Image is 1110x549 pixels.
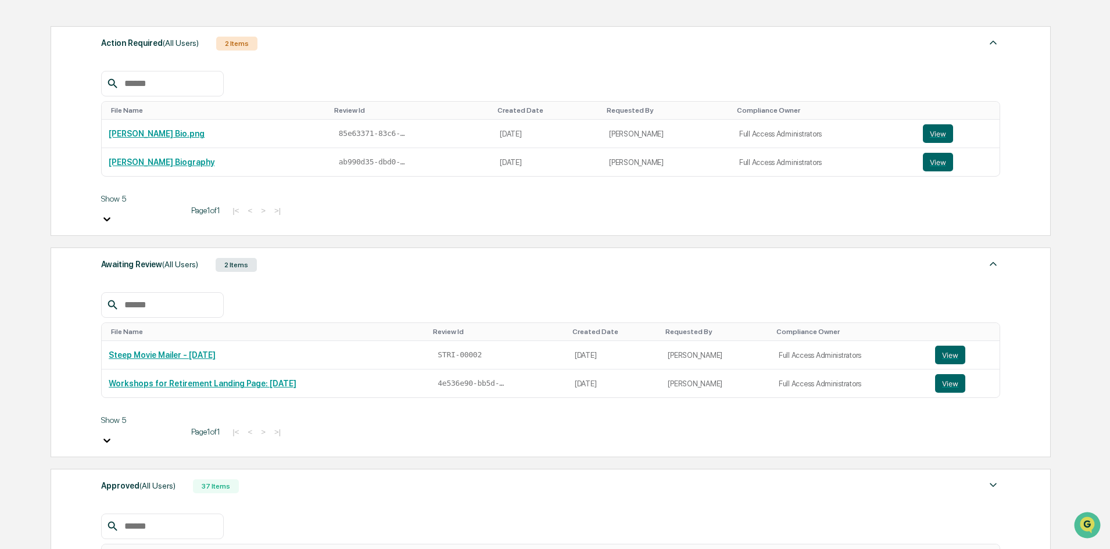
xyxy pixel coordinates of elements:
div: Toggle SortBy [111,106,325,114]
a: Powered byPylon [82,196,141,206]
button: |< [229,206,242,216]
td: [PERSON_NAME] [602,120,732,148]
td: [PERSON_NAME] [661,369,772,397]
button: View [923,153,953,171]
button: View [935,374,965,393]
img: caret [986,257,1000,271]
div: Toggle SortBy [925,106,995,114]
div: Toggle SortBy [937,328,995,336]
div: Toggle SortBy [433,328,563,336]
div: 2 Items [216,37,257,51]
a: View [923,153,993,171]
button: Start new chat [198,92,212,106]
a: View [923,124,993,143]
img: caret [986,478,1000,492]
button: > [257,206,269,216]
div: Show 5 [101,194,182,203]
button: View [935,346,965,364]
span: (All Users) [162,260,198,269]
td: [PERSON_NAME] [661,341,772,369]
div: Toggle SortBy [497,106,597,114]
img: 1746055101610-c473b297-6a78-478c-a979-82029cc54cd1 [12,89,33,110]
span: Attestations [96,146,144,158]
span: Pylon [116,197,141,206]
a: 🔎Data Lookup [7,164,78,185]
div: Action Required [101,35,199,51]
td: Full Access Administrators [732,148,916,176]
div: Start new chat [40,89,191,101]
span: (All Users) [139,481,176,490]
a: View [935,374,993,393]
td: [PERSON_NAME] [602,148,732,176]
td: Full Access Administrators [732,120,916,148]
img: caret [986,35,1000,49]
div: 🖐️ [12,148,21,157]
span: Page 1 of 1 [191,427,220,436]
button: < [244,206,256,216]
div: Toggle SortBy [737,106,911,114]
div: 🔎 [12,170,21,179]
a: [PERSON_NAME] Biography [109,157,214,167]
p: How can we help? [12,24,212,43]
td: [DATE] [568,369,661,397]
div: 🗄️ [84,148,94,157]
div: Toggle SortBy [572,328,656,336]
button: > [257,427,269,437]
button: >| [271,427,284,437]
span: Preclearance [23,146,75,158]
span: ab990d35-dbd0-4899-8783-2fa5b8b170ae [339,157,409,167]
div: 2 Items [216,258,257,272]
td: [DATE] [493,148,602,176]
span: (All Users) [163,38,199,48]
div: Toggle SortBy [776,328,923,336]
div: Awaiting Review [101,257,198,272]
a: Steep Movie Mailer - [DATE] [109,350,216,360]
iframe: Open customer support [1073,511,1104,542]
span: 85e63371-83c6-493e-b577-d24574219749 [339,129,409,138]
a: Workshops for Retirement Landing Page: [DATE] [109,379,296,388]
a: [PERSON_NAME] Bio.png [109,129,205,138]
span: Data Lookup [23,168,73,180]
div: Show 5 [101,415,182,425]
button: >| [271,206,284,216]
a: 🗄️Attestations [80,142,149,163]
button: View [923,124,953,143]
div: Toggle SortBy [607,106,728,114]
td: Full Access Administrators [772,341,928,369]
button: |< [229,427,242,437]
div: We're available if you need us! [40,101,147,110]
a: View [935,346,993,364]
div: Toggle SortBy [111,328,424,336]
span: STRI-00002 [438,350,482,360]
div: 37 Items [193,479,239,493]
button: < [244,427,256,437]
td: [DATE] [493,120,602,148]
span: Page 1 of 1 [191,206,220,215]
a: 🖐️Preclearance [7,142,80,163]
div: Toggle SortBy [665,328,767,336]
td: Full Access Administrators [772,369,928,397]
span: 4e536e90-bb5d-4f80-ac58-ab76883e4e54 [438,379,507,388]
div: Toggle SortBy [334,106,488,114]
div: Approved [101,478,176,493]
td: [DATE] [568,341,661,369]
